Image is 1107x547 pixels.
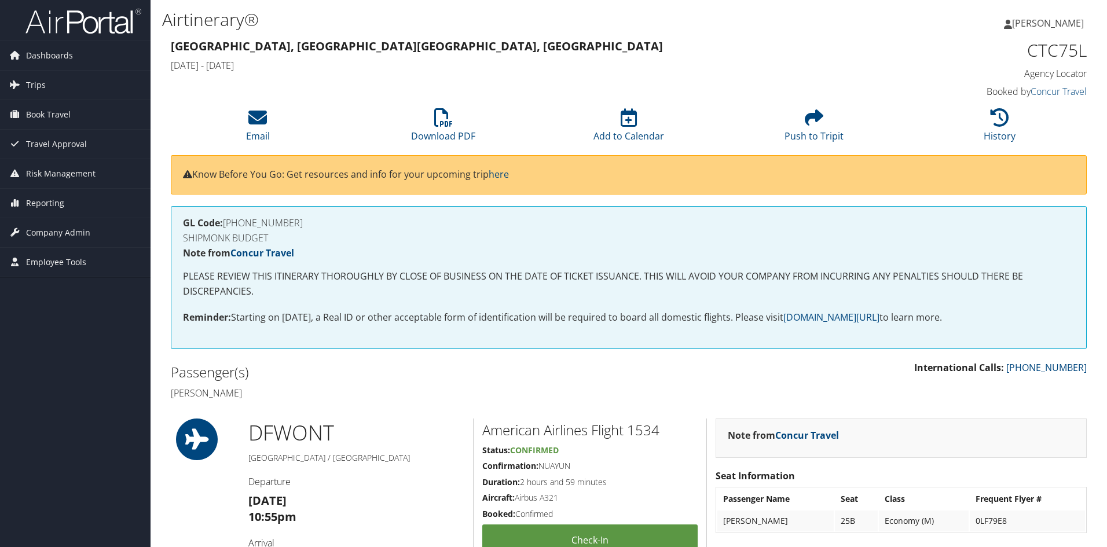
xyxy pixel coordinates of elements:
a: [PERSON_NAME] [1004,6,1095,41]
td: 25B [835,511,878,531]
h2: American Airlines Flight 1534 [482,420,698,440]
strong: Duration: [482,476,520,487]
strong: [GEOGRAPHIC_DATA], [GEOGRAPHIC_DATA] [GEOGRAPHIC_DATA], [GEOGRAPHIC_DATA] [171,38,663,54]
span: Company Admin [26,218,90,247]
h4: Booked by [871,85,1087,98]
h4: [PHONE_NUMBER] [183,218,1075,227]
td: [PERSON_NAME] [717,511,833,531]
th: Passenger Name [717,489,833,509]
strong: International Calls: [914,361,1004,374]
h4: Departure [248,475,464,488]
a: Concur Travel [775,429,839,442]
a: History [984,115,1016,142]
h2: Passenger(s) [171,362,620,382]
h1: DFW ONT [248,418,464,447]
h4: [PERSON_NAME] [171,387,620,399]
strong: [DATE] [248,493,287,508]
th: Seat [835,489,878,509]
a: [DOMAIN_NAME][URL] [783,311,879,324]
p: Starting on [DATE], a Real ID or other acceptable form of identification will be required to boar... [183,310,1075,325]
a: Push to Tripit [785,115,844,142]
strong: Note from [183,247,294,259]
strong: 10:55pm [248,509,296,524]
a: Email [246,115,270,142]
span: [PERSON_NAME] [1012,17,1084,30]
a: Concur Travel [230,247,294,259]
strong: Status: [482,445,510,456]
td: Economy (M) [879,511,969,531]
strong: Aircraft: [482,492,515,503]
span: Reporting [26,189,64,218]
span: Travel Approval [26,130,87,159]
span: Dashboards [26,41,73,70]
h5: 2 hours and 59 minutes [482,476,698,488]
strong: GL Code: [183,216,223,229]
strong: Seat Information [716,469,795,482]
strong: Booked: [482,508,515,519]
h5: Confirmed [482,508,698,520]
a: Concur Travel [1031,85,1087,98]
strong: Reminder: [183,311,231,324]
a: here [489,168,509,181]
a: Download PDF [411,115,475,142]
a: Add to Calendar [593,115,664,142]
h4: SHIPMONK BUDGET [183,233,1075,243]
h1: CTC75L [871,38,1087,63]
h4: Agency Locator [871,67,1087,80]
span: Confirmed [510,445,559,456]
th: Frequent Flyer # [970,489,1085,509]
span: Book Travel [26,100,71,129]
h5: [GEOGRAPHIC_DATA] / [GEOGRAPHIC_DATA] [248,452,464,464]
a: [PHONE_NUMBER] [1006,361,1087,374]
td: 0LF79E8 [970,511,1085,531]
p: PLEASE REVIEW THIS ITINERARY THOROUGHLY BY CLOSE OF BUSINESS ON THE DATE OF TICKET ISSUANCE. THIS... [183,269,1075,299]
strong: Confirmation: [482,460,538,471]
strong: Note from [728,429,839,442]
p: Know Before You Go: Get resources and info for your upcoming trip [183,167,1075,182]
span: Trips [26,71,46,100]
img: airportal-logo.png [25,8,141,35]
span: Employee Tools [26,248,86,277]
h1: Airtinerary® [162,8,785,32]
h5: Airbus A321 [482,492,698,504]
span: Risk Management [26,159,96,188]
th: Class [879,489,969,509]
h4: [DATE] - [DATE] [171,59,853,72]
h5: NUAYUN [482,460,698,472]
